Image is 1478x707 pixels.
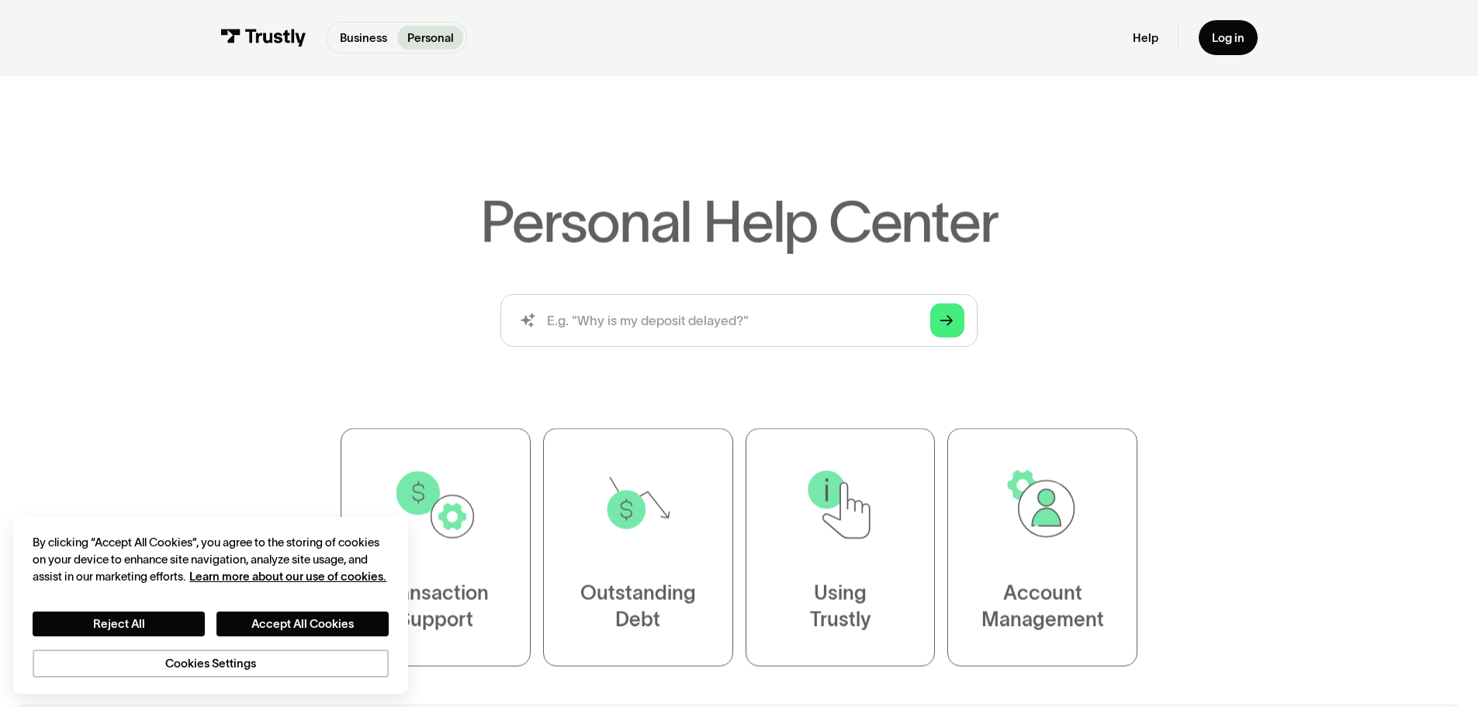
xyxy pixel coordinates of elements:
[340,29,387,47] p: Business
[33,534,388,678] div: Privacy
[1199,20,1258,55] a: Log in
[220,29,306,47] img: Trustly Logo
[480,193,997,251] h1: Personal Help Center
[216,612,389,636] button: Accept All Cookies
[13,517,408,694] div: Cookie banner
[500,294,978,347] input: search
[397,26,463,50] a: Personal
[33,534,388,586] div: By clicking “Accept All Cookies”, you agree to the storing of cookies on your device to enhance s...
[407,29,454,47] p: Personal
[746,428,936,667] a: UsingTrustly
[33,612,205,636] button: Reject All
[1212,30,1244,45] div: Log in
[543,428,733,667] a: OutstandingDebt
[947,428,1137,667] a: AccountManagement
[580,581,696,633] div: Outstanding Debt
[809,581,871,633] div: Using Trustly
[33,650,388,678] button: Cookies Settings
[382,581,489,633] div: Transaction Support
[1133,30,1158,45] a: Help
[341,428,531,667] a: TransactionSupport
[330,26,396,50] a: Business
[981,581,1104,633] div: Account Management
[500,294,978,347] form: Search
[189,570,386,583] a: More information about your privacy, opens in a new tab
